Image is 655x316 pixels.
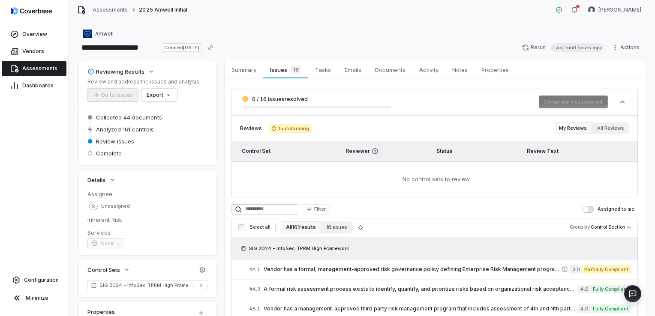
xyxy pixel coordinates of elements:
[2,78,66,93] a: Dashboards
[582,206,634,213] label: Assigned to me
[554,122,592,134] button: My Reviews
[87,68,144,75] div: Reviewing Results
[22,31,47,38] span: Overview
[87,280,207,290] a: SIG 2024 - InfoSec TPRM High Framework
[24,277,59,283] span: Configuration
[2,61,66,76] a: Assessments
[267,64,304,76] span: Issues
[264,305,577,312] span: Vendor has a management-approved third party risk management program that includes assessment of ...
[252,96,308,102] span: 0 / 16 issues resolved
[291,66,301,74] span: 16
[87,266,120,274] span: Control Sets
[96,137,134,145] span: Review issues
[249,266,260,273] span: # A.1
[249,286,260,292] span: # A.3
[264,286,577,292] span: A formal risk assessment process exists to identify, quantify, and prioritize risks based on orga...
[592,122,629,134] button: All Reviews
[11,7,52,15] img: logo-D7KZi-bG.svg
[231,161,638,197] td: No control sets to review.
[346,148,426,155] span: Reviewer
[3,272,65,288] a: Configuration
[85,64,157,79] button: Reviewing Results
[22,65,57,72] span: Assessments
[87,78,199,85] p: Review and address the issues and analysis
[242,148,270,154] span: Control Set
[249,260,631,279] a: #A.1Vendor has a formal, management-approved risk governance policy defining Enterprise Risk Mana...
[312,64,334,75] span: Tasks
[22,82,54,89] span: Dashboards
[416,64,442,75] span: Activity
[551,43,604,52] span: Last run 8 hours ago
[96,149,122,157] span: Complete
[588,6,595,13] img: Travis Helton avatar
[314,206,326,212] span: Filter
[85,262,133,277] button: Control Sets
[517,41,609,54] button: RerunLast run8 hours ago
[321,221,352,233] button: 16 issues
[2,44,66,59] a: Vendors
[577,304,590,313] span: 4.0
[583,3,646,16] button: Travis Helton avatar[PERSON_NAME]
[2,27,66,42] a: Overview
[162,43,202,52] span: Created [DATE]
[590,304,631,313] span: Fully Compliant
[3,289,65,307] button: Minimize
[527,148,559,154] span: Review Text
[554,122,629,134] div: Review filter
[85,172,118,188] button: Details
[96,125,154,133] span: Analyzed 161 controls
[281,221,321,233] button: All 161 results
[139,6,187,13] span: 2025 Amwell Initial
[582,265,631,274] span: Partially Compliant
[341,64,365,75] span: Emails
[203,40,218,55] button: Copy link
[238,224,244,230] input: Select all
[577,285,590,293] span: 4.0
[269,124,312,133] span: 1 outstanding
[249,280,631,299] a: #A.3A formal risk assessment process exists to identify, quantify, and prioritize risks based on ...
[22,48,44,55] span: Vendors
[81,26,116,42] button: https://business.amwell.com/Amwell
[570,224,590,230] span: Group by
[249,245,349,252] span: SIG 2024 - InfoSec TPRM High Framework
[87,176,105,184] span: Details
[26,295,48,301] span: Minimize
[87,229,207,236] dt: Services
[95,30,114,37] span: Amwell
[598,6,641,13] span: [PERSON_NAME]
[582,206,594,213] button: Assigned to me
[249,306,260,312] span: # B.1
[240,125,262,132] span: Reviews
[570,265,582,274] span: 3.0
[101,203,130,209] span: Unassigned
[436,148,452,154] span: Status
[372,64,409,75] span: Documents
[93,6,128,13] a: Assessments
[228,64,260,75] span: Summary
[449,64,471,75] span: Notes
[141,89,177,101] button: Export
[99,282,195,289] span: SIG 2024 - InfoSec TPRM High Framework
[264,266,561,273] span: Vendor has a formal, management-approved risk governance policy defining Enterprise Risk Manageme...
[96,113,162,121] span: Collected 44 documents
[609,41,645,54] button: Actions
[87,216,207,224] dt: Inherent Risk
[249,224,270,230] span: Select all
[87,190,207,198] dt: Assignee
[590,285,631,293] span: Fully Compliant
[302,204,330,215] button: Filter
[478,64,512,75] span: Properties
